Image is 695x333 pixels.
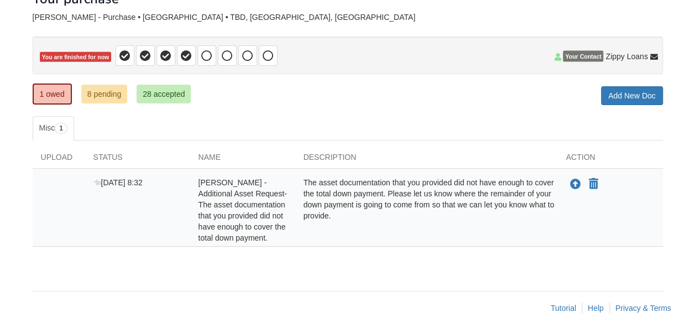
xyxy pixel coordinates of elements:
span: You are finished for now [40,52,112,63]
span: Your Contact [563,51,603,62]
a: 8 pending [81,85,128,103]
a: Tutorial [551,304,576,313]
a: Misc [33,116,74,141]
div: [PERSON_NAME] - Purchase • [GEOGRAPHIC_DATA] • TBD, [GEOGRAPHIC_DATA], [GEOGRAPHIC_DATA] [33,13,663,22]
div: Name [190,152,295,168]
button: Declare Irving Castaneda - Additional Asset Request-The asset documentation that you provided did... [588,178,599,191]
a: 1 owed [33,84,72,105]
a: 28 accepted [137,85,191,103]
a: Help [588,304,604,313]
a: Add New Doc [601,86,663,105]
div: Action [558,152,663,168]
a: Privacy & Terms [615,304,671,313]
div: The asset documentation that you provided did not have enough to cover the total down payment. Pl... [295,177,558,243]
span: Zippy Loans [605,51,647,62]
span: [DATE] 8:32 [93,178,143,187]
div: Upload [33,152,85,168]
div: Status [85,152,190,168]
div: Description [295,152,558,168]
span: 1 [55,123,67,134]
span: [PERSON_NAME] - Additional Asset Request-The asset documentation that you provided did not have e... [198,178,287,242]
button: Upload Irving Castaneda - Additional Asset Request-The asset documentation that you provided did ... [569,177,582,191]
